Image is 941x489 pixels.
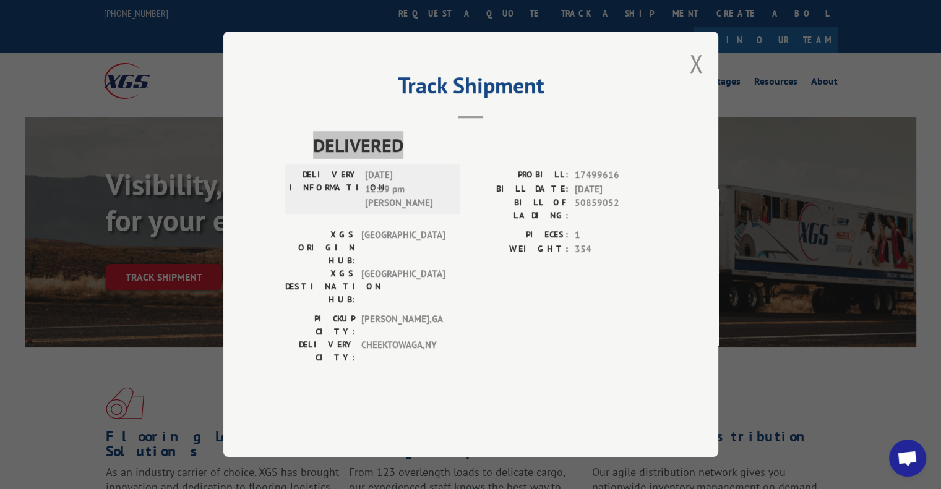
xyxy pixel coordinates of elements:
[285,313,355,339] label: PICKUP CITY:
[365,169,449,211] span: [DATE] 12:59 pm [PERSON_NAME]
[575,197,656,223] span: 50859052
[285,268,355,307] label: XGS DESTINATION HUB:
[285,229,355,268] label: XGS ORIGIN HUB:
[471,229,569,243] label: PIECES:
[575,229,656,243] span: 1
[575,182,656,197] span: [DATE]
[471,169,569,183] label: PROBILL:
[471,242,569,257] label: WEIGHT:
[361,268,445,307] span: [GEOGRAPHIC_DATA]
[289,169,359,211] label: DELIVERY INFORMATION:
[575,242,656,257] span: 354
[361,313,445,339] span: [PERSON_NAME] , GA
[471,182,569,197] label: BILL DATE:
[285,339,355,365] label: DELIVERY CITY:
[313,132,656,159] span: DELIVERED
[361,339,445,365] span: CHEEKTOWAGA , NY
[689,47,703,80] button: Close modal
[889,440,926,477] a: Open chat
[285,77,656,100] h2: Track Shipment
[575,169,656,183] span: 17499616
[471,197,569,223] label: BILL OF LADING:
[361,229,445,268] span: [GEOGRAPHIC_DATA]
